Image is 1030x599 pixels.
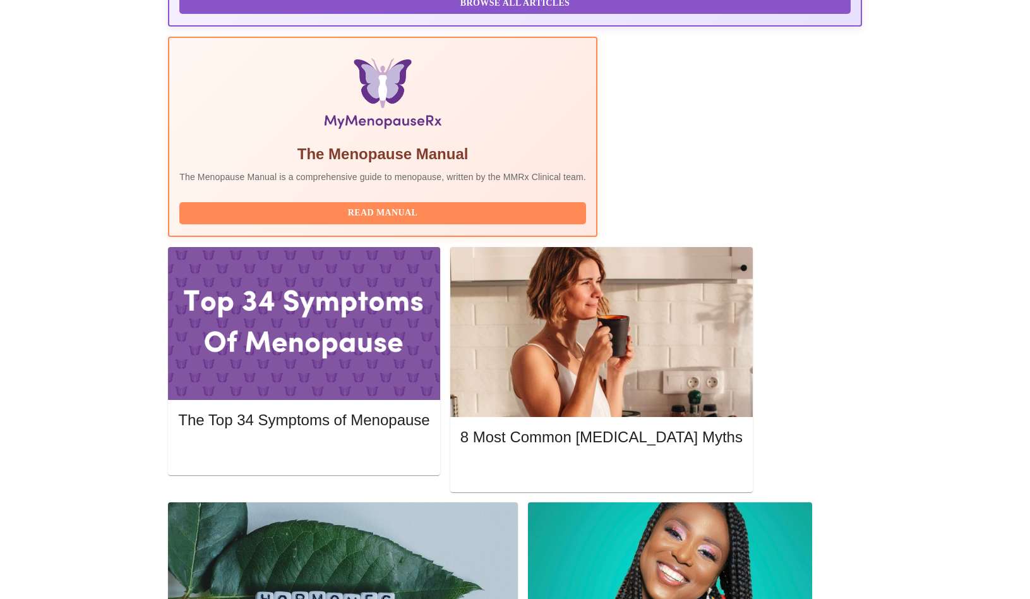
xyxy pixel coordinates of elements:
a: Read More [178,446,433,457]
button: Read Manual [179,202,586,224]
h5: The Menopause Manual [179,144,586,164]
h5: 8 Most Common [MEDICAL_DATA] Myths [460,427,743,447]
span: Read More [191,445,417,461]
h5: The Top 34 Symptoms of Menopause [178,410,429,430]
button: Read More [460,459,743,481]
a: Read Manual [179,207,589,217]
span: Read More [473,463,730,478]
p: The Menopause Manual is a comprehensive guide to menopause, written by the MMRx Clinical team. [179,171,586,183]
a: Read More [460,464,746,475]
button: Read More [178,442,429,464]
span: Read Manual [192,205,573,221]
img: Menopause Manual [244,58,521,134]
